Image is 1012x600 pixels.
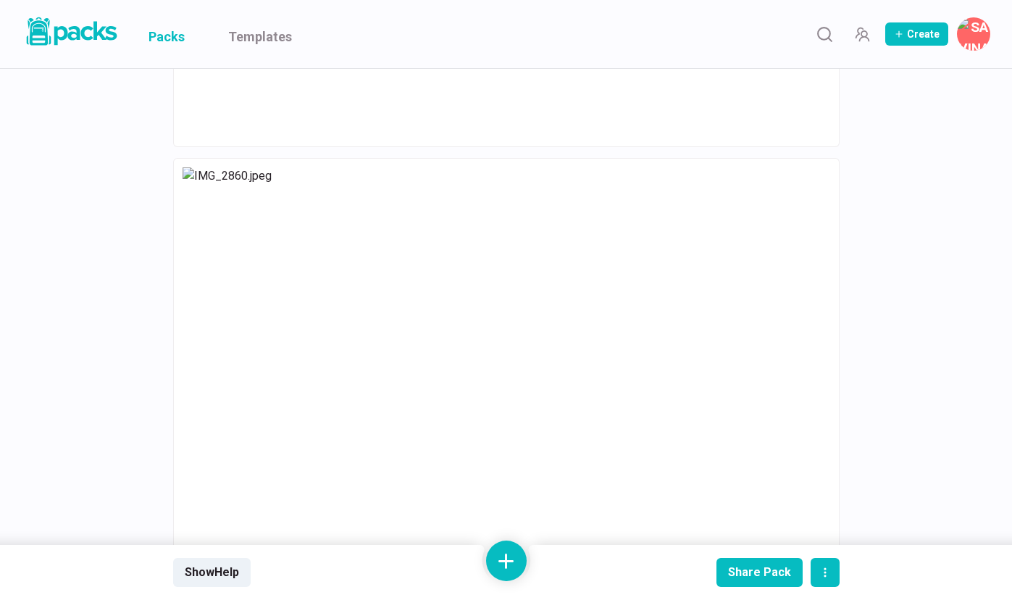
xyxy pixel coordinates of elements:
[810,20,839,49] button: Search
[728,565,791,579] div: Share Pack
[957,17,990,51] button: Savina Tilmann
[848,20,877,49] button: Manage Team Invites
[173,558,251,587] button: ShowHelp
[22,14,120,54] a: Packs logo
[885,22,948,46] button: Create Pack
[22,14,120,49] img: Packs logo
[811,558,840,587] button: actions
[716,558,803,587] button: Share Pack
